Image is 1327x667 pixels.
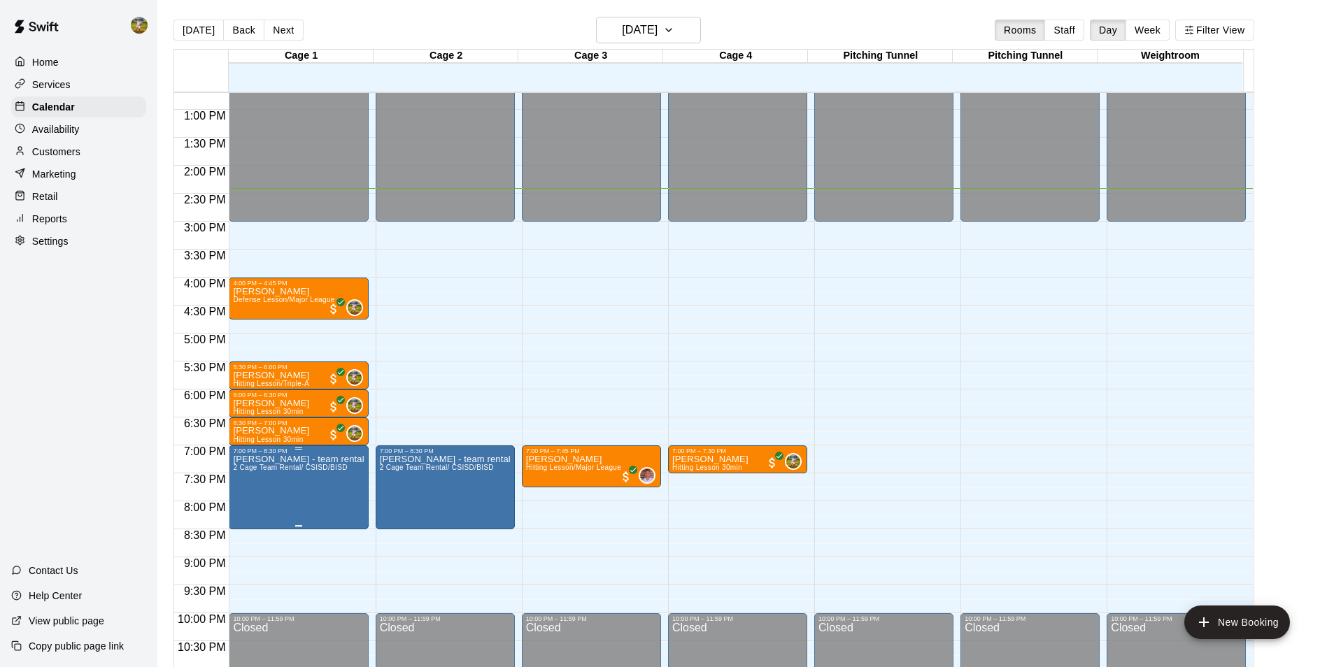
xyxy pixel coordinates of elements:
button: Back [223,20,264,41]
span: 2 Cage Team Rental/ CSISD/BISD [380,464,494,471]
p: Services [32,78,71,92]
img: Jhonny Montoya [348,399,362,413]
a: Reports [11,208,146,229]
span: 2 Cage Team Rental/ CSISD/BISD [233,464,347,471]
span: Jhonny Montoya [352,425,363,442]
p: Marketing [32,167,76,181]
span: 8:00 PM [180,501,229,513]
span: All customers have paid [327,428,341,442]
h6: [DATE] [622,20,658,40]
p: Copy public page link [29,639,124,653]
span: Jhonny Montoya [352,299,363,316]
div: 7:00 PM – 8:30 PM: Javier Marez - team rental Mafia Baseball [229,445,368,529]
span: Defense Lesson/Major League [233,296,334,303]
div: 7:00 PM – 7:30 PM [672,447,803,454]
span: 10:00 PM [174,613,229,625]
div: Jhonny Montoya [346,425,363,442]
div: 7:00 PM – 7:30 PM: James Nisbet [668,445,807,473]
button: Rooms [995,20,1045,41]
span: 4:30 PM [180,306,229,317]
span: 3:30 PM [180,250,229,261]
div: Availability [11,119,146,140]
span: All customers have paid [327,400,341,414]
span: 7:00 PM [180,445,229,457]
span: 1:30 PM [180,138,229,150]
button: [DATE] [596,17,701,43]
span: 10:30 PM [174,641,229,653]
img: Jhonny Montoya [348,371,362,385]
span: 8:30 PM [180,529,229,541]
p: Home [32,55,59,69]
span: 2:30 PM [180,194,229,206]
span: All customers have paid [327,372,341,386]
a: Home [11,52,146,73]
span: Jhonny Montoya [352,369,363,386]
div: Cage 2 [374,50,518,63]
span: All customers have paid [765,456,779,470]
div: Jon Teeter [639,467,655,484]
p: Reports [32,212,67,226]
span: Hitting Lesson 30min [233,408,303,415]
span: 7:30 PM [180,473,229,485]
button: Next [264,20,303,41]
img: Jhonny Montoya [786,454,800,468]
span: 1:00 PM [180,110,229,122]
div: Jhonny Montoya [785,453,802,470]
p: Help Center [29,589,82,603]
div: 10:00 PM – 11:59 PM [965,615,1095,622]
span: 9:00 PM [180,557,229,569]
p: Settings [32,234,69,248]
div: 10:00 PM – 11:59 PM [818,615,949,622]
div: 6:00 PM – 6:30 PM [233,392,364,399]
button: Week [1126,20,1170,41]
p: Customers [32,145,80,159]
a: Calendar [11,96,146,117]
a: Services [11,74,146,95]
div: 7:00 PM – 7:45 PM: Deacon Hammond [522,445,661,487]
span: 3:00 PM [180,222,229,234]
div: 6:30 PM – 7:00 PM: James Nisbet [229,417,368,445]
span: Jhonny Montoya [352,397,363,414]
button: Staff [1044,20,1084,41]
p: Contact Us [29,564,78,578]
img: Jhonny Montoya [348,301,362,315]
div: Cage 1 [229,50,374,63]
div: Cage 3 [518,50,663,63]
div: 7:00 PM – 8:30 PM [233,447,364,454]
span: Hitting Lesson 30min [233,436,303,443]
span: Jon Teeter [644,467,655,484]
div: 4:00 PM – 4:45 PM [233,280,364,287]
span: 4:00 PM [180,278,229,289]
div: Pitching Tunnel [953,50,1098,63]
span: 6:00 PM [180,389,229,401]
span: 5:30 PM [180,361,229,373]
div: 5:30 PM – 6:00 PM: Weston Foster [229,361,368,389]
p: Retail [32,189,58,203]
span: 2:00 PM [180,166,229,178]
div: Customers [11,141,146,162]
div: 6:00 PM – 6:30 PM: James Nisbet [229,389,368,417]
div: Jhonny Montoya [346,397,363,414]
span: Hitting Lesson/Triple-A [233,380,308,387]
div: 7:00 PM – 8:30 PM [380,447,511,454]
span: Hitting Lesson/Major League [526,464,621,471]
a: Settings [11,231,146,252]
a: Retail [11,186,146,207]
a: Marketing [11,164,146,185]
span: All customers have paid [327,302,341,316]
p: View public page [29,614,104,628]
div: Jhonny Montoya [128,11,157,39]
div: Weightroom [1098,50,1242,63]
div: 10:00 PM – 11:59 PM [1111,615,1242,622]
div: 7:00 PM – 7:45 PM [526,447,657,454]
div: Jhonny Montoya [346,369,363,386]
img: Jhonny Montoya [348,426,362,440]
button: [DATE] [173,20,224,41]
div: 10:00 PM – 11:59 PM [380,615,511,622]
